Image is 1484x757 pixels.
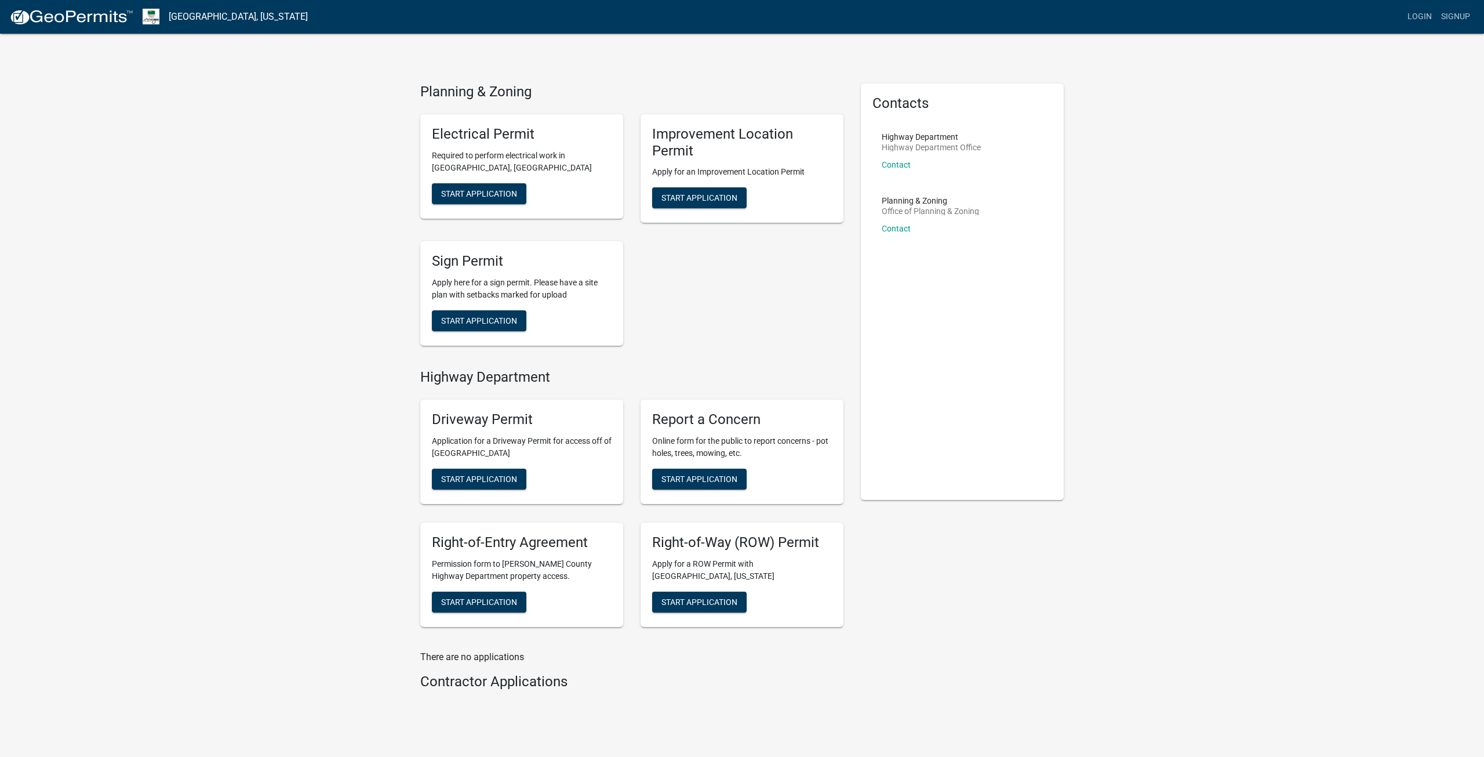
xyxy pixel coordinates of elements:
[432,126,612,143] h5: Electrical Permit
[432,150,612,174] p: Required to perform electrical work in [GEOGRAPHIC_DATA], [GEOGRAPHIC_DATA]
[432,277,612,301] p: Apply here for a sign permit. Please have a site plan with setbacks marked for upload
[652,126,832,160] h5: Improvement Location Permit
[882,207,979,215] p: Office of Planning & Zoning
[432,534,612,551] h5: Right-of-Entry Agreement
[432,411,612,428] h5: Driveway Permit
[420,673,843,695] wm-workflow-list-section: Contractor Applications
[432,592,526,613] button: Start Application
[652,187,747,208] button: Start Application
[1403,6,1436,28] a: Login
[882,143,981,151] p: Highway Department Office
[420,673,843,690] h4: Contractor Applications
[432,469,526,490] button: Start Application
[661,597,737,606] span: Start Application
[432,183,526,204] button: Start Application
[441,189,517,198] span: Start Application
[441,316,517,325] span: Start Application
[661,474,737,483] span: Start Application
[432,310,526,331] button: Start Application
[882,224,911,233] a: Contact
[432,253,612,270] h5: Sign Permit
[652,166,832,178] p: Apply for an Improvement Location Permit
[143,9,159,24] img: Morgan County, Indiana
[432,435,612,459] p: Application for a Driveway Permit for access off of [GEOGRAPHIC_DATA]
[882,160,911,169] a: Contact
[652,411,832,428] h5: Report a Concern
[652,558,832,582] p: Apply for a ROW Permit with [GEOGRAPHIC_DATA], [US_STATE]
[872,95,1052,112] h5: Contacts
[882,133,981,141] p: Highway Department
[652,592,747,613] button: Start Application
[652,534,832,551] h5: Right-of-Way (ROW) Permit
[420,84,843,100] h4: Planning & Zoning
[1436,6,1475,28] a: Signup
[169,7,308,27] a: [GEOGRAPHIC_DATA], [US_STATE]
[420,369,843,386] h4: Highway Department
[652,435,832,459] p: Online form for the public to report concerns - pot holes, trees, mowing, etc.
[432,558,612,582] p: Permission form to [PERSON_NAME] County Highway Department property access.
[882,197,979,205] p: Planning & Zoning
[441,474,517,483] span: Start Application
[420,650,843,664] p: There are no applications
[661,193,737,202] span: Start Application
[441,597,517,606] span: Start Application
[652,469,747,490] button: Start Application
